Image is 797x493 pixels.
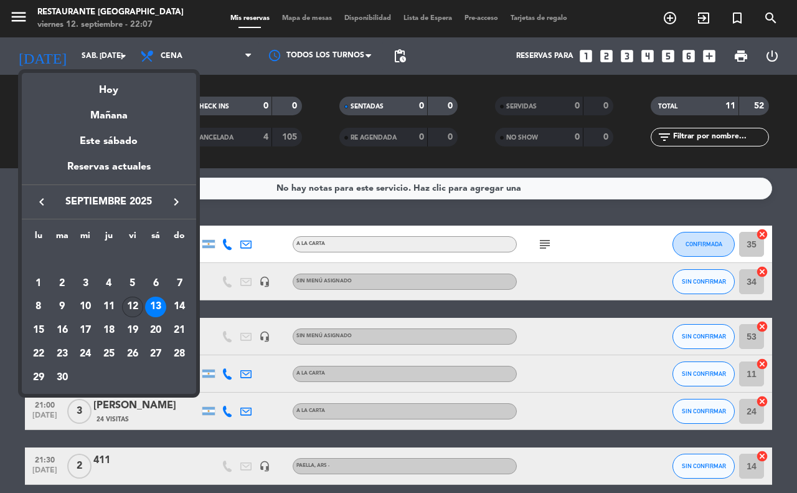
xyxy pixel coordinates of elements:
button: keyboard_arrow_right [165,194,187,210]
td: 1 de septiembre de 2025 [27,272,50,295]
div: 19 [122,320,143,341]
div: 30 [52,367,73,388]
div: 13 [145,297,166,318]
td: 16 de septiembre de 2025 [50,318,74,342]
td: 10 de septiembre de 2025 [73,295,97,319]
div: 12 [122,297,143,318]
div: 26 [122,343,143,365]
th: viernes [121,229,144,248]
td: 7 de septiembre de 2025 [167,272,191,295]
div: 2 [52,273,73,294]
td: 4 de septiembre de 2025 [97,272,121,295]
div: 14 [169,297,190,318]
div: Mañana [22,98,196,124]
i: keyboard_arrow_left [34,194,49,209]
div: 15 [28,320,49,341]
td: 13 de septiembre de 2025 [144,295,168,319]
td: 5 de septiembre de 2025 [121,272,144,295]
td: 9 de septiembre de 2025 [50,295,74,319]
div: Hoy [22,73,196,98]
div: 29 [28,367,49,388]
td: 3 de septiembre de 2025 [73,272,97,295]
td: SEP. [27,248,191,272]
th: jueves [97,229,121,248]
td: 11 de septiembre de 2025 [97,295,121,319]
div: Reservas actuales [22,159,196,184]
td: 18 de septiembre de 2025 [97,318,121,342]
td: 6 de septiembre de 2025 [144,272,168,295]
div: 17 [75,320,96,341]
td: 24 de septiembre de 2025 [73,342,97,366]
th: sábado [144,229,168,248]
td: 14 de septiembre de 2025 [167,295,191,319]
button: keyboard_arrow_left [31,194,53,210]
div: 7 [169,273,190,294]
td: 20 de septiembre de 2025 [144,318,168,342]
div: 25 [98,343,120,365]
i: keyboard_arrow_right [169,194,184,209]
div: 10 [75,297,96,318]
th: domingo [167,229,191,248]
td: 19 de septiembre de 2025 [121,318,144,342]
div: 27 [145,343,166,365]
td: 17 de septiembre de 2025 [73,318,97,342]
div: Este sábado [22,124,196,159]
td: 21 de septiembre de 2025 [167,318,191,342]
td: 30 de septiembre de 2025 [50,366,74,390]
td: 8 de septiembre de 2025 [27,295,50,319]
td: 23 de septiembre de 2025 [50,342,74,366]
div: 24 [75,343,96,365]
span: septiembre 2025 [53,194,165,210]
td: 12 de septiembre de 2025 [121,295,144,319]
th: martes [50,229,74,248]
div: 11 [98,297,120,318]
div: 20 [145,320,166,341]
th: miércoles [73,229,97,248]
div: 18 [98,320,120,341]
div: 1 [28,273,49,294]
td: 26 de septiembre de 2025 [121,342,144,366]
div: 21 [169,320,190,341]
td: 2 de septiembre de 2025 [50,272,74,295]
div: 3 [75,273,96,294]
div: 8 [28,297,49,318]
div: 9 [52,297,73,318]
td: 15 de septiembre de 2025 [27,318,50,342]
td: 28 de septiembre de 2025 [167,342,191,366]
td: 29 de septiembre de 2025 [27,366,50,390]
div: 4 [98,273,120,294]
div: 5 [122,273,143,294]
td: 27 de septiembre de 2025 [144,342,168,366]
th: lunes [27,229,50,248]
div: 22 [28,343,49,365]
td: 22 de septiembre de 2025 [27,342,50,366]
div: 16 [52,320,73,341]
div: 6 [145,273,166,294]
div: 28 [169,343,190,365]
td: 25 de septiembre de 2025 [97,342,121,366]
div: 23 [52,343,73,365]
